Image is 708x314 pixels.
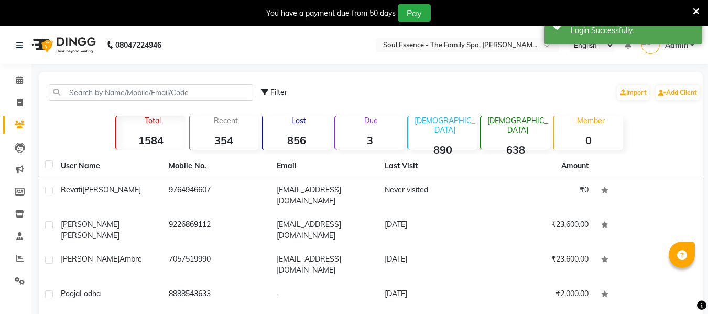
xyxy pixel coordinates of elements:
[270,178,378,213] td: [EMAIL_ADDRESS][DOMAIN_NAME]
[558,116,623,125] p: Member
[82,185,141,194] span: [PERSON_NAME]
[266,8,396,19] div: You have a payment due from 50 days
[378,247,486,282] td: [DATE]
[162,213,270,247] td: 9226869112
[27,30,99,60] img: logo
[625,40,631,50] a: 1
[270,88,287,97] span: Filter
[116,134,185,147] strong: 1584
[378,213,486,247] td: [DATE]
[49,84,253,101] input: Search by Name/Mobile/Email/Code
[55,154,162,178] th: User Name
[571,25,694,36] div: Login Successfully.
[408,143,477,156] strong: 890
[487,213,595,247] td: ₹23,600.00
[641,36,660,54] img: Admin
[267,116,331,125] p: Lost
[115,30,161,60] b: 08047224946
[337,116,404,125] p: Due
[190,134,258,147] strong: 354
[378,282,486,308] td: [DATE]
[119,254,142,264] span: Ambre
[656,85,700,100] a: Add Client
[412,116,477,135] p: [DEMOGRAPHIC_DATA]
[61,254,119,264] span: [PERSON_NAME]
[61,289,80,298] span: Pooja
[485,116,550,135] p: [DEMOGRAPHIC_DATA]
[617,85,649,100] a: Import
[487,178,595,213] td: ₹0
[162,154,270,178] th: Mobile No.
[162,178,270,213] td: 9764946607
[61,220,119,229] span: [PERSON_NAME]
[270,213,378,247] td: [EMAIL_ADDRESS][DOMAIN_NAME]
[61,231,119,240] span: [PERSON_NAME]
[162,247,270,282] td: 7057519990
[121,116,185,125] p: Total
[270,282,378,308] td: -
[664,272,698,304] iframe: chat widget
[398,4,431,22] button: Pay
[263,134,331,147] strong: 856
[481,143,550,156] strong: 638
[270,247,378,282] td: [EMAIL_ADDRESS][DOMAIN_NAME]
[270,154,378,178] th: Email
[487,247,595,282] td: ₹23,600.00
[80,289,101,298] span: Lodha
[555,154,595,178] th: Amount
[194,116,258,125] p: Recent
[162,282,270,308] td: 8888543633
[378,178,486,213] td: Never visited
[665,40,688,51] span: Admin
[487,282,595,308] td: ₹2,000.00
[335,134,404,147] strong: 3
[378,154,486,178] th: Last Visit
[61,185,82,194] span: Revati
[554,134,623,147] strong: 0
